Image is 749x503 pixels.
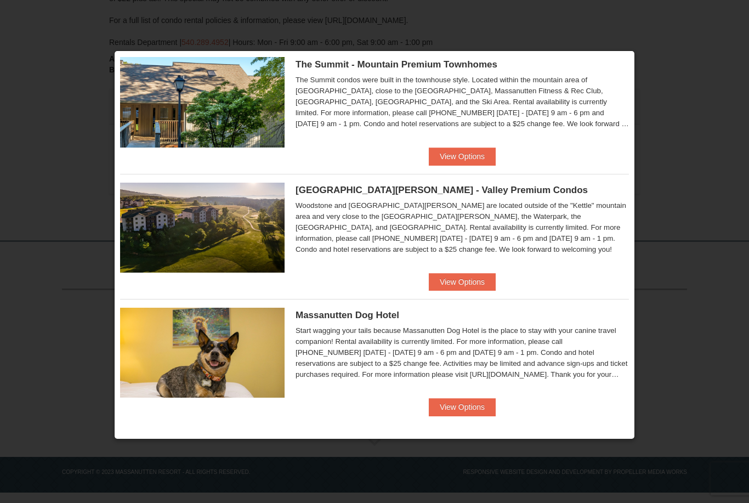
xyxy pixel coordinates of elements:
div: The Summit condos were built in the townhouse style. Located within the mountain area of [GEOGRAP... [296,75,629,129]
img: 27428181-5-81c892a3.jpg [120,308,285,398]
span: [GEOGRAPHIC_DATA][PERSON_NAME] - Valley Premium Condos [296,185,588,195]
span: Massanutten Dog Hotel [296,310,399,320]
img: 19219041-4-ec11c166.jpg [120,183,285,273]
div: Start wagging your tails because Massanutten Dog Hotel is the place to stay with your canine trav... [296,325,629,380]
span: The Summit - Mountain Premium Townhomes [296,59,497,70]
div: Woodstone and [GEOGRAPHIC_DATA][PERSON_NAME] are located outside of the "Kettle" mountain area an... [296,200,629,255]
img: 19219034-1-0eee7e00.jpg [120,57,285,147]
button: View Options [429,398,496,416]
button: View Options [429,148,496,165]
button: View Options [429,273,496,291]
